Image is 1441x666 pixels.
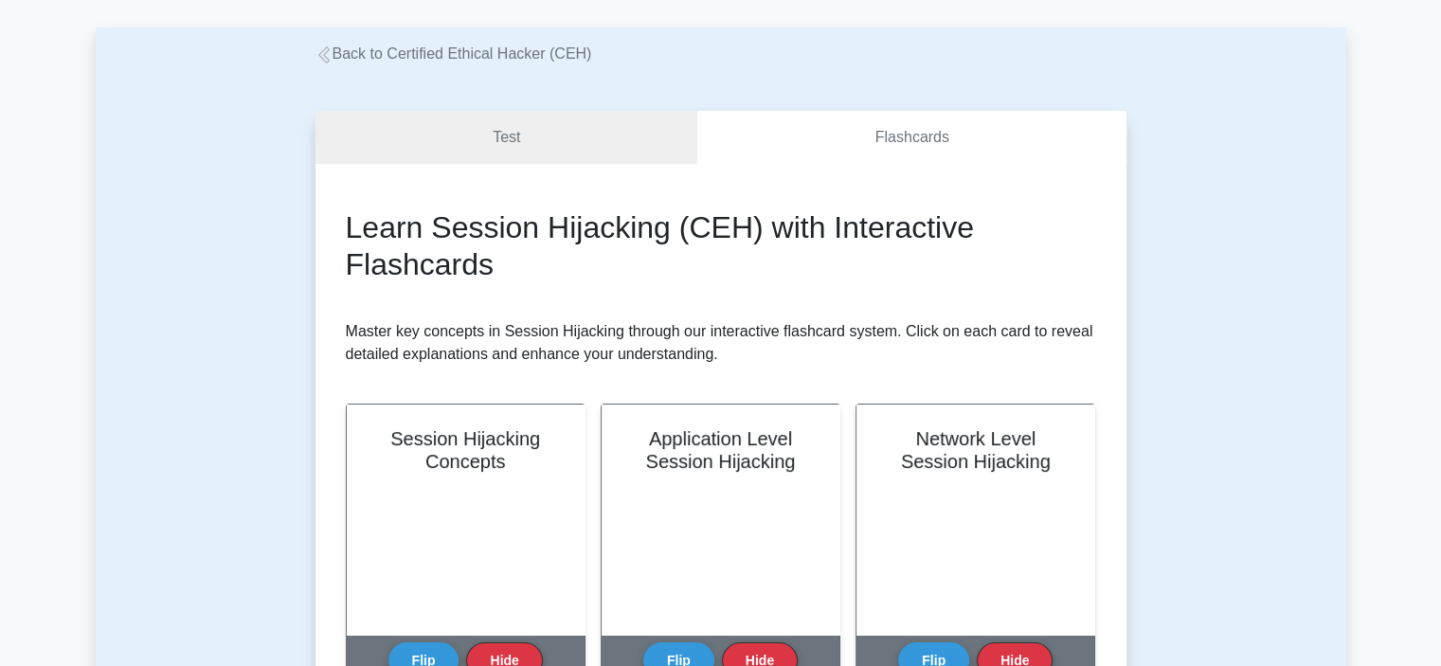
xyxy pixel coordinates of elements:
[369,427,562,473] h2: Session Hijacking Concepts
[346,209,1096,282] h2: Learn Session Hijacking (CEH) with Interactive Flashcards
[346,320,1096,366] p: Master key concepts in Session Hijacking through our interactive flashcard system. Click on each ...
[624,427,817,473] h2: Application Level Session Hijacking
[697,111,1126,165] a: Flashcards
[315,45,592,62] a: Back to Certified Ethical Hacker (CEH)
[315,111,698,165] a: Test
[879,427,1072,473] h2: Network Level Session Hijacking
